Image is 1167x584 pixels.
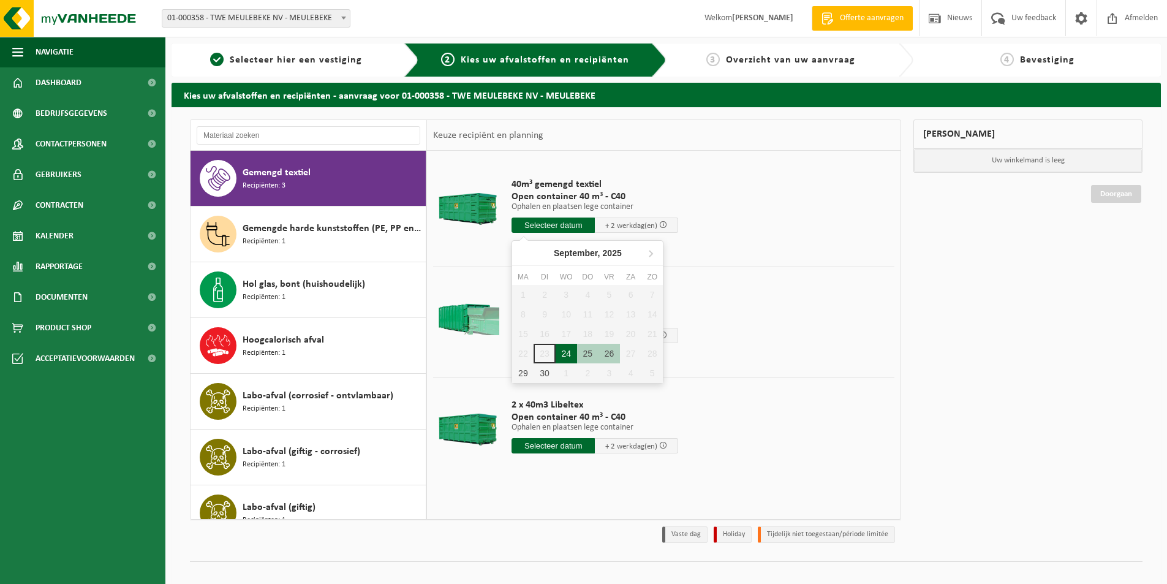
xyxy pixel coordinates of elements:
[191,430,426,485] button: Labo-afval (giftig - corrosief) Recipiënten: 1
[243,515,285,526] span: Recipiënten: 1
[534,363,555,383] div: 30
[191,318,426,374] button: Hoogcalorisch afval Recipiënten: 1
[556,344,577,363] div: 24
[36,159,81,190] span: Gebruikers
[837,12,907,25] span: Offerte aanvragen
[191,374,426,430] button: Labo-afval (corrosief - ontvlambaar) Recipiënten: 1
[732,13,793,23] strong: [PERSON_NAME]
[662,526,708,543] li: Vaste dag
[556,271,577,283] div: wo
[549,243,627,263] div: September,
[1091,185,1141,203] a: Doorgaan
[243,444,360,459] span: Labo-afval (giftig - corrosief)
[512,271,534,283] div: ma
[758,526,895,543] li: Tijdelijk niet toegestaan/période limitée
[243,165,311,180] span: Gemengd textiel
[441,53,455,66] span: 2
[605,222,657,230] span: + 2 werkdag(en)
[599,363,620,383] div: 3
[243,333,324,347] span: Hoogcalorisch afval
[243,180,285,192] span: Recipiënten: 3
[914,149,1142,172] p: Uw winkelmand is leeg
[243,221,423,236] span: Gemengde harde kunststoffen (PE, PP en PVC), recycleerbaar (industrieel)
[1000,53,1014,66] span: 4
[191,151,426,207] button: Gemengd textiel Recipiënten: 3
[191,207,426,262] button: Gemengde harde kunststoffen (PE, PP en PVC), recycleerbaar (industrieel) Recipiënten: 1
[36,37,74,67] span: Navigatie
[512,411,678,423] span: Open container 40 m³ - C40
[36,190,83,221] span: Contracten
[230,55,362,65] span: Selecteer hier een vestiging
[36,313,91,343] span: Product Shop
[577,344,599,363] div: 25
[36,251,83,282] span: Rapportage
[243,347,285,359] span: Recipiënten: 1
[556,363,577,383] div: 1
[243,459,285,471] span: Recipiënten: 1
[512,399,678,411] span: 2 x 40m3 Libeltex
[512,191,678,203] span: Open container 40 m³ - C40
[191,485,426,541] button: Labo-afval (giftig) Recipiënten: 1
[577,363,599,383] div: 2
[427,120,550,151] div: Keuze recipiënt en planning
[36,282,88,313] span: Documenten
[243,277,365,292] span: Hol glas, bont (huishoudelijk)
[172,83,1161,107] h2: Kies uw afvalstoffen en recipiënten - aanvraag voor 01-000358 - TWE MEULEBEKE NV - MEULEBEKE
[36,67,81,98] span: Dashboard
[210,53,224,66] span: 1
[243,292,285,303] span: Recipiënten: 1
[913,119,1142,149] div: [PERSON_NAME]
[36,129,107,159] span: Contactpersonen
[599,271,620,283] div: vr
[243,236,285,248] span: Recipiënten: 1
[1020,55,1074,65] span: Bevestiging
[603,249,622,257] i: 2025
[512,178,678,191] span: 40m³ gemengd textiel
[162,9,350,28] span: 01-000358 - TWE MEULEBEKE NV - MEULEBEKE
[512,423,678,432] p: Ophalen en plaatsen lege container
[243,403,285,415] span: Recipiënten: 1
[812,6,913,31] a: Offerte aanvragen
[641,271,663,283] div: zo
[197,126,420,145] input: Materiaal zoeken
[726,55,855,65] span: Overzicht van uw aanvraag
[36,98,107,129] span: Bedrijfsgegevens
[191,262,426,318] button: Hol glas, bont (huishoudelijk) Recipiënten: 1
[461,55,629,65] span: Kies uw afvalstoffen en recipiënten
[512,203,678,211] p: Ophalen en plaatsen lege container
[162,10,350,27] span: 01-000358 - TWE MEULEBEKE NV - MEULEBEKE
[512,363,534,383] div: 29
[714,526,752,543] li: Holiday
[36,343,135,374] span: Acceptatievoorwaarden
[706,53,720,66] span: 3
[178,53,395,67] a: 1Selecteer hier een vestiging
[243,500,315,515] span: Labo-afval (giftig)
[534,271,555,283] div: di
[577,271,599,283] div: do
[620,271,641,283] div: za
[512,218,595,233] input: Selecteer datum
[599,344,620,363] div: 26
[243,389,393,403] span: Labo-afval (corrosief - ontvlambaar)
[605,442,657,450] span: + 2 werkdag(en)
[512,438,595,453] input: Selecteer datum
[36,221,74,251] span: Kalender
